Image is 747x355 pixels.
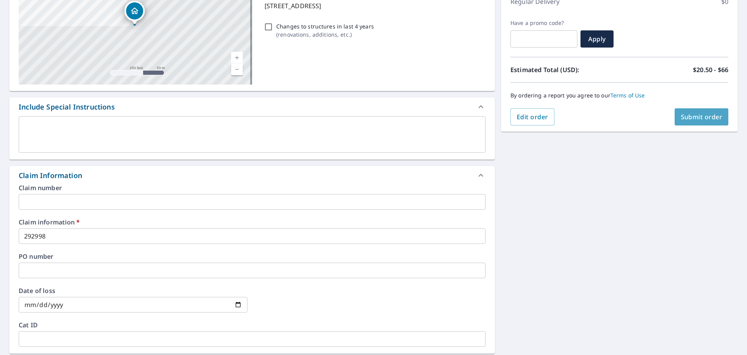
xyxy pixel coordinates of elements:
div: Include Special Instructions [9,97,495,116]
label: PO number [19,253,486,260]
span: Submit order [681,113,722,121]
p: Estimated Total (USD): [510,65,619,74]
button: Edit order [510,108,554,125]
label: Have a promo code? [510,19,577,26]
a: Terms of Use [610,92,645,99]
button: Submit order [675,108,729,125]
label: Cat ID [19,322,486,328]
div: Dropped pin, building 1, Residential property, 7689 Williamsport Pike Falling Waters, WV 25419 [124,1,145,25]
label: Date of loss [19,288,247,294]
div: Include Special Instructions [19,102,115,112]
button: Apply [580,30,614,48]
p: [STREET_ADDRESS] [265,1,482,11]
div: Claim Information [19,170,82,181]
div: Claim Information [9,166,495,185]
p: By ordering a report you agree to our [510,92,728,99]
a: Current Level 17, Zoom Out [231,64,243,75]
label: Claim information [19,219,486,225]
span: Apply [587,35,607,43]
a: Current Level 17, Zoom In [231,52,243,64]
p: Changes to structures in last 4 years [276,22,374,30]
p: $20.50 - $66 [693,65,728,74]
p: ( renovations, additions, etc. ) [276,30,374,39]
span: Edit order [517,113,548,121]
label: Claim number [19,185,486,191]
